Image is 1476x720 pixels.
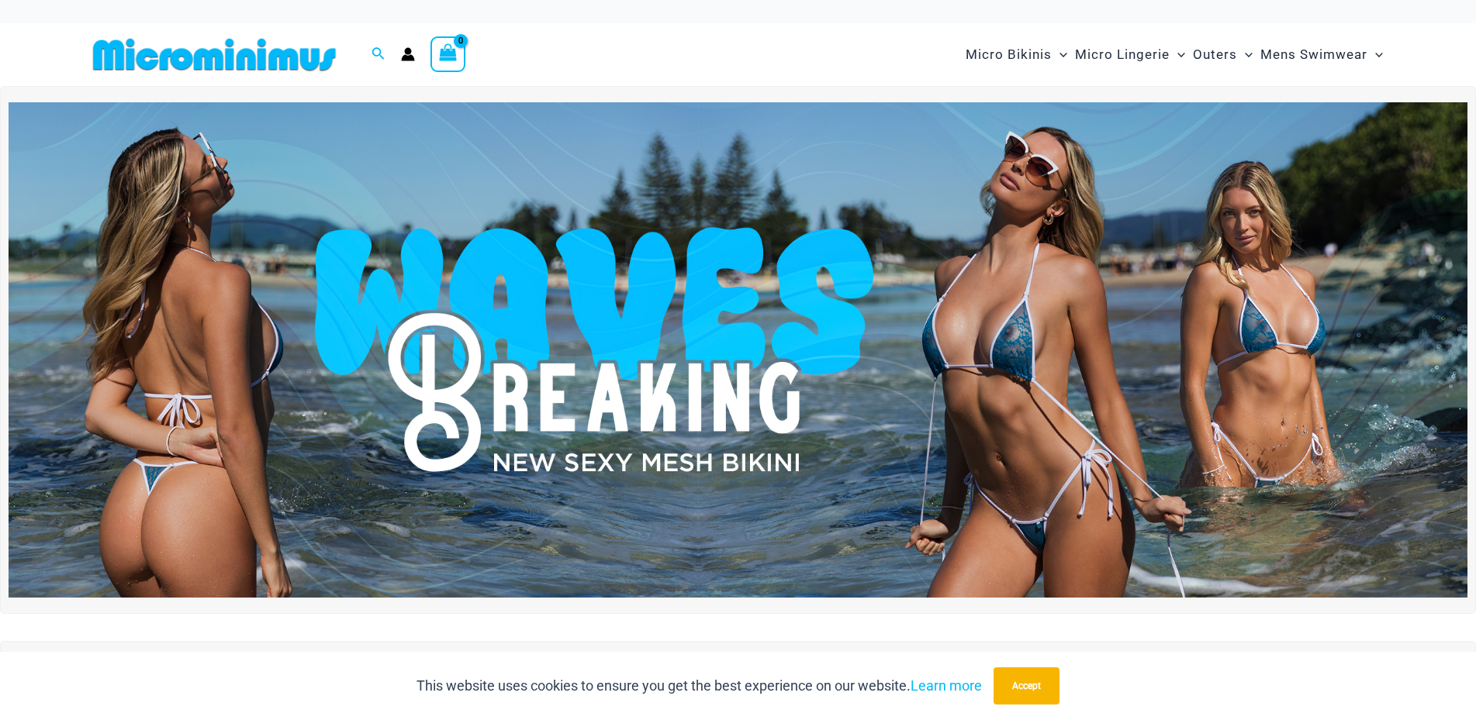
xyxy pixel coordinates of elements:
a: Learn more [911,677,982,694]
span: Menu Toggle [1367,35,1383,74]
a: Account icon link [401,47,415,61]
p: This website uses cookies to ensure you get the best experience on our website. [417,674,982,698]
span: Menu Toggle [1052,35,1067,74]
a: View Shopping Cart, empty [430,36,466,72]
nav: Site Navigation [959,29,1390,81]
span: Menu Toggle [1170,35,1185,74]
button: Accept [994,667,1059,704]
img: Waves Breaking Ocean Bikini Pack [9,102,1467,598]
span: Menu Toggle [1237,35,1253,74]
a: Micro BikinisMenu ToggleMenu Toggle [962,31,1071,78]
img: MM SHOP LOGO FLAT [87,37,342,72]
span: Outers [1193,35,1237,74]
a: OutersMenu ToggleMenu Toggle [1189,31,1257,78]
a: Micro LingerieMenu ToggleMenu Toggle [1071,31,1189,78]
span: Micro Lingerie [1075,35,1170,74]
a: Search icon link [372,45,385,64]
span: Mens Swimwear [1260,35,1367,74]
a: Mens SwimwearMenu ToggleMenu Toggle [1257,31,1387,78]
span: Micro Bikinis [966,35,1052,74]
